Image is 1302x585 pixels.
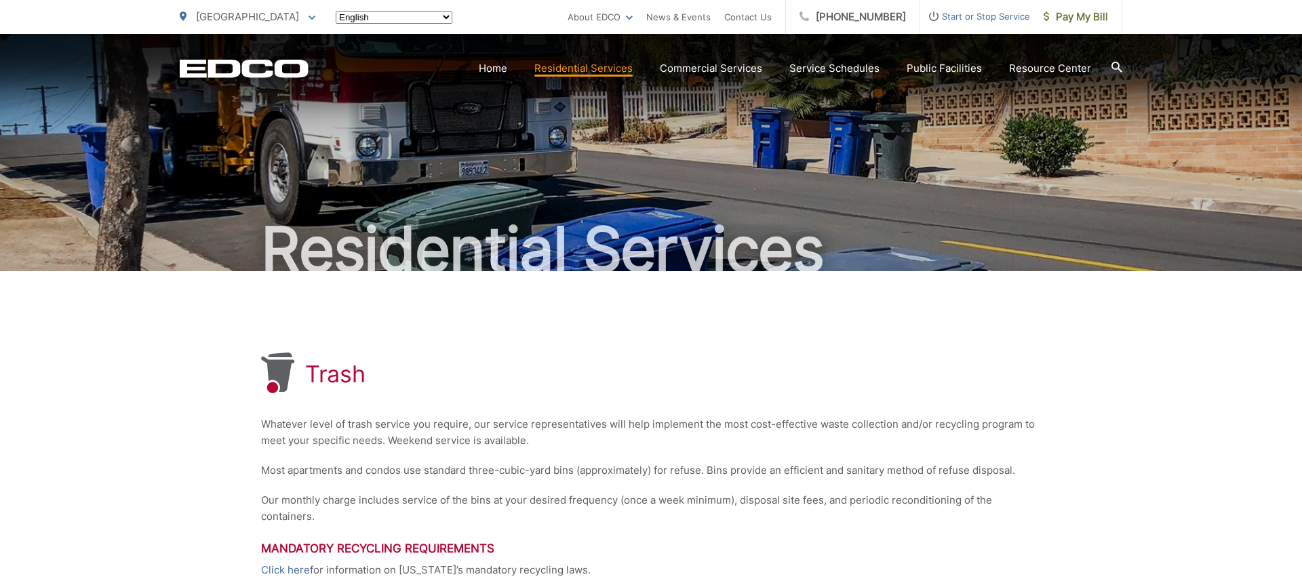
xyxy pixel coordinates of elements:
[261,562,310,578] a: Click here
[196,10,299,23] span: [GEOGRAPHIC_DATA]
[1009,60,1091,77] a: Resource Center
[305,361,366,388] h1: Trash
[336,11,452,24] select: Select a language
[261,562,1041,578] p: for information on [US_STATE]’s mandatory recycling laws.
[789,60,880,77] a: Service Schedules
[646,9,711,25] a: News & Events
[660,60,762,77] a: Commercial Services
[724,9,772,25] a: Contact Us
[479,60,507,77] a: Home
[261,462,1041,479] p: Most apartments and condos use standard three-cubic-yard bins (approximately) for refuse. Bins pr...
[180,216,1122,283] h2: Residential Services
[534,60,633,77] a: Residential Services
[1044,9,1108,25] span: Pay My Bill
[261,492,1041,525] p: Our monthly charge includes service of the bins at your desired frequency (once a week minimum), ...
[180,59,309,78] a: EDCD logo. Return to the homepage.
[568,9,633,25] a: About EDCO
[261,416,1041,449] p: Whatever level of trash service you require, our service representatives will help implement the ...
[261,542,1041,555] h3: Mandatory Recycling Requirements
[907,60,982,77] a: Public Facilities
